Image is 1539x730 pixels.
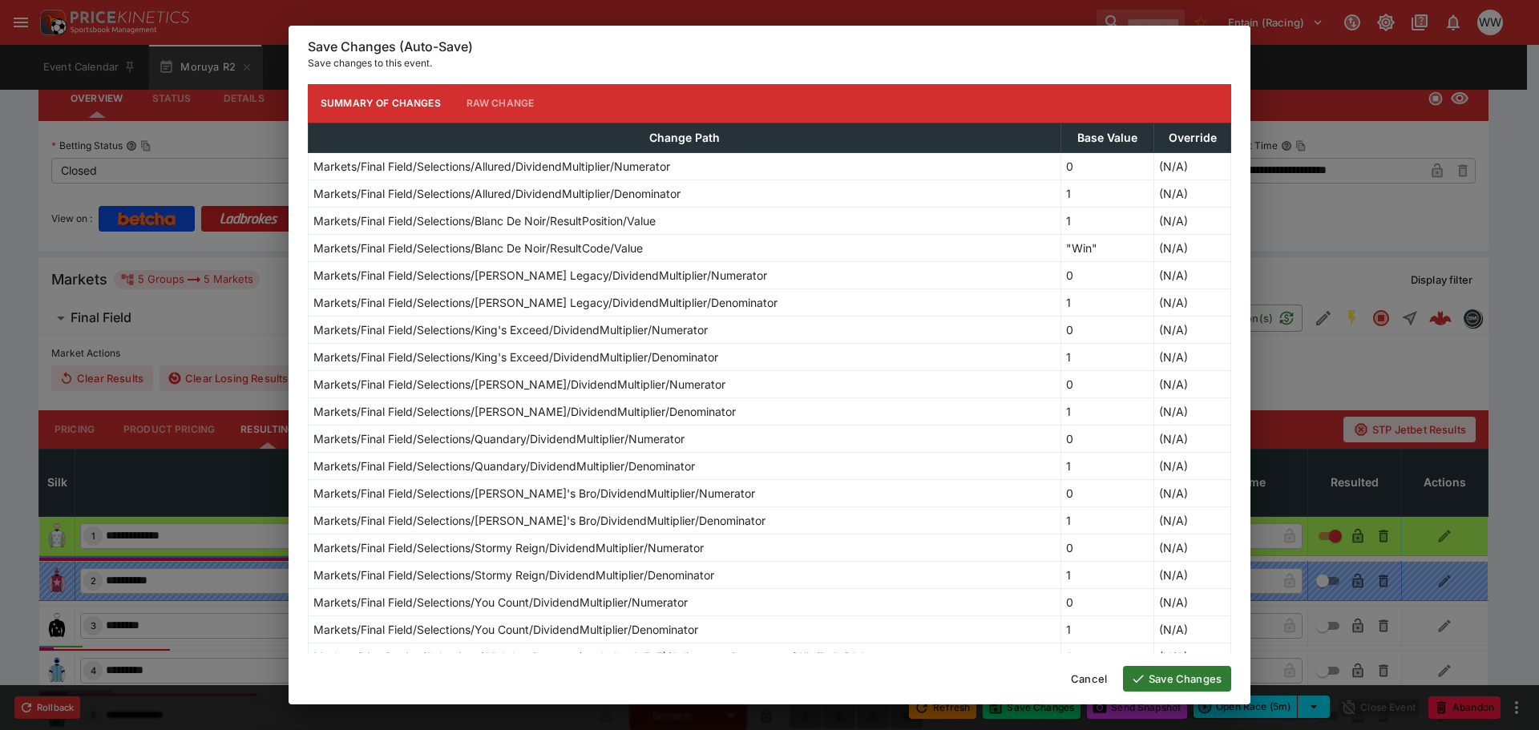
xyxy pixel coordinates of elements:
[313,485,755,502] p: Markets/Final Field/Selections/[PERSON_NAME]'s Bro/DividendMultiplier/Numerator
[1061,425,1154,452] td: 0
[313,512,765,529] p: Markets/Final Field/Selections/[PERSON_NAME]'s Bro/DividendMultiplier/Denominator
[313,294,778,311] p: Markets/Final Field/Selections/[PERSON_NAME] Legacy/DividendMultiplier/Denominator
[313,212,656,229] p: Markets/Final Field/Selections/Blanc De Noir/ResultPosition/Value
[1123,666,1231,692] button: Save Changes
[1061,207,1154,234] td: 1
[313,458,695,474] p: Markets/Final Field/Selections/Quandary/DividendMultiplier/Denominator
[1061,534,1154,561] td: 0
[1061,615,1154,643] td: 1
[313,376,725,393] p: Markets/Final Field/Selections/[PERSON_NAME]/DividendMultiplier/Numerator
[309,123,1061,152] th: Change Path
[1154,123,1231,152] th: Override
[454,84,547,123] button: Raw Change
[1154,207,1231,234] td: (N/A)
[313,349,718,365] p: Markets/Final Field/Selections/King's Exceed/DividendMultiplier/Denominator
[1154,288,1231,316] td: (N/A)
[1154,234,1231,261] td: (N/A)
[1061,234,1154,261] td: "Win"
[1061,179,1154,207] td: 1
[1061,152,1154,179] td: 0
[1154,425,1231,452] td: (N/A)
[1061,452,1154,479] td: 1
[1061,123,1154,152] th: Base Value
[1061,370,1154,397] td: 0
[1061,397,1154,425] td: 1
[1154,370,1231,397] td: (N/A)
[1061,479,1154,506] td: 0
[1154,397,1231,425] td: (N/A)
[1154,261,1231,288] td: (N/A)
[1061,343,1154,370] td: 1
[1061,261,1154,288] td: 0
[308,55,1231,71] p: Save changes to this event.
[1154,179,1231,207] td: (N/A)
[1154,316,1231,343] td: (N/A)
[313,539,704,556] p: Markets/Final Field/Selections/Stormy Reign/DividendMultiplier/Numerator
[1154,588,1231,615] td: (N/A)
[1154,152,1231,179] td: (N/A)
[313,321,708,338] p: Markets/Final Field/Selections/King's Exceed/DividendMultiplier/Numerator
[313,567,714,583] p: Markets/Final Field/Selections/Stormy Reign/DividendMultiplier/Denominator
[1061,316,1154,343] td: 0
[313,185,681,202] p: Markets/Final Field/Selections/Allured/DividendMultiplier/Denominator
[1154,615,1231,643] td: (N/A)
[1154,506,1231,534] td: (N/A)
[1061,588,1154,615] td: 0
[313,648,876,665] p: Markets/Live Racing/Selections/All Other Runners (excludes 1, 5, 7)/AdjustmentParameters/Win/Roll...
[313,158,670,175] p: Markets/Final Field/Selections/Allured/DividendMultiplier/Numerator
[1154,479,1231,506] td: (N/A)
[1061,506,1154,534] td: 1
[313,240,643,256] p: Markets/Final Field/Selections/Blanc De Noir/ResultCode/Value
[313,430,685,447] p: Markets/Final Field/Selections/Quandary/DividendMultiplier/Numerator
[1154,343,1231,370] td: (N/A)
[308,38,1231,55] h6: Save Changes (Auto-Save)
[308,84,454,123] button: Summary of Changes
[313,594,688,611] p: Markets/Final Field/Selections/You Count/DividendMultiplier/Numerator
[1061,561,1154,588] td: 1
[313,621,698,638] p: Markets/Final Field/Selections/You Count/DividendMultiplier/Denominator
[1061,666,1117,692] button: Cancel
[313,403,736,420] p: Markets/Final Field/Selections/[PERSON_NAME]/DividendMultiplier/Denominator
[1154,561,1231,588] td: (N/A)
[1154,643,1231,670] td: (N/A)
[313,267,767,284] p: Markets/Final Field/Selections/[PERSON_NAME] Legacy/DividendMultiplier/Numerator
[1154,534,1231,561] td: (N/A)
[1154,452,1231,479] td: (N/A)
[1061,288,1154,316] td: 1
[1061,643,1154,670] td: 3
